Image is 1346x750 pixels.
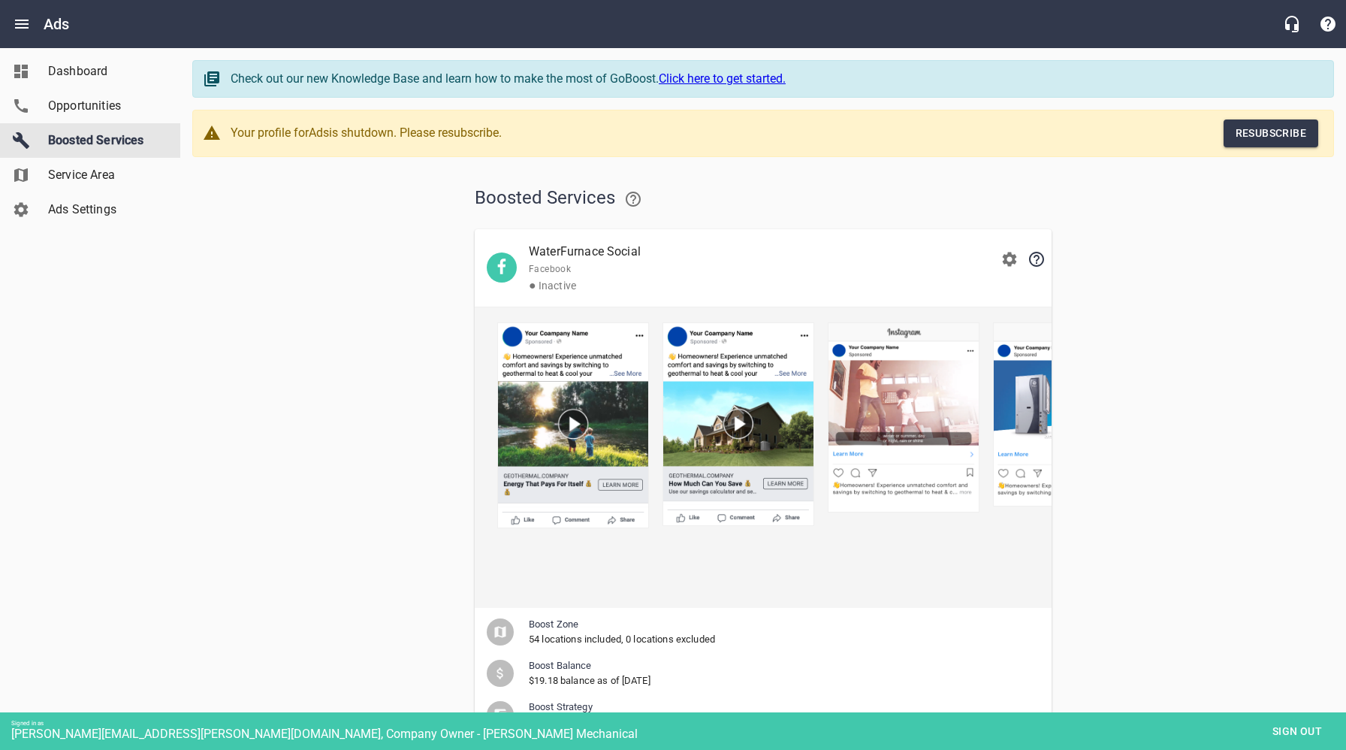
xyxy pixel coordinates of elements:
p: $19.18 balance as of [DATE] [529,673,1028,688]
div: Signed in as [11,720,1346,727]
img: bs-6-9.png [993,322,1145,507]
button: Open drawer [4,6,40,42]
div: Boost Balance$19.18 balance as of [DATE] [475,652,1052,694]
span: Boost Strategy [529,700,1028,715]
svg: Complete setup then navigate to "Boosted Services" to reactivate this Boosted Service. [1028,250,1046,268]
img: bs-6-6.png [497,322,649,528]
img: bs-6-8.png [828,322,979,513]
div: Check out our new Knowledge Base and learn how to make the most of GoBoost. [231,70,1318,88]
p: 54 locations included, 0 locations excluded [529,632,1028,647]
img: bs-6-7.png [662,322,814,525]
div: [PERSON_NAME][EMAIL_ADDRESS][PERSON_NAME][DOMAIN_NAME], Company Owner - [PERSON_NAME] Mechanical [11,727,1346,741]
span: Ads Settings [48,201,162,219]
div: Boost Zone54 locations included, 0 locations excluded [475,611,1052,652]
span: Boosted Services [48,132,162,150]
h6: WaterFurnace Social [529,241,991,262]
div: Boost StrategyMonthly - $250.00 monthly [475,694,1052,735]
a: Learn more about managing your Boosted Services [615,181,651,217]
button: Resubscribe [1224,119,1318,147]
p: Inactive [529,277,991,295]
div: Your profile for Ads is shutdown. Please resubscribe. [231,119,545,147]
button: Support Portal [1310,6,1346,42]
span: ● [529,278,536,292]
span: Facebook [529,262,991,277]
span: Opportunities [48,97,162,115]
span: Resubscribe [1236,124,1306,143]
h6: Ads [44,12,69,36]
span: Dashboard [48,62,162,80]
span: Boost Balance [529,658,1028,673]
button: Live Chat [1274,6,1310,42]
span: Service Area [48,166,162,184]
span: Boost Zone [529,617,1028,632]
button: Sign out [1260,718,1335,745]
span: Sign out [1266,722,1329,741]
a: Click here to get started. [659,71,786,86]
h5: Boosted Services [475,181,1052,217]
